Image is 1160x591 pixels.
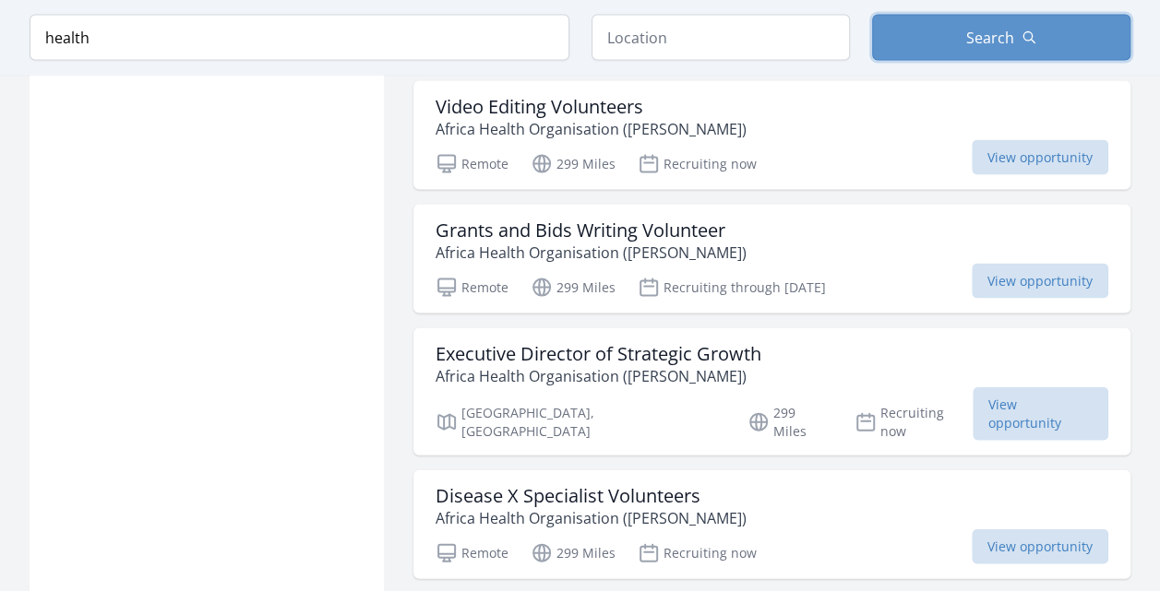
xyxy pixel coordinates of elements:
p: Remote [436,153,508,175]
p: Recruiting now [855,404,973,441]
p: 299 Miles [531,277,616,299]
p: Africa Health Organisation ([PERSON_NAME]) [436,118,747,140]
p: Africa Health Organisation ([PERSON_NAME]) [436,507,747,529]
p: 299 Miles [531,542,616,564]
p: Remote [436,277,508,299]
h3: Grants and Bids Writing Volunteer [436,219,747,242]
h3: Video Editing Volunteers [436,96,747,118]
a: Disease X Specialist Volunteers Africa Health Organisation ([PERSON_NAME]) Remote 299 Miles Recru... [413,470,1130,579]
span: View opportunity [972,140,1108,175]
input: Location [592,15,850,61]
span: View opportunity [972,529,1108,564]
a: Executive Director of Strategic Growth Africa Health Organisation ([PERSON_NAME]) [GEOGRAPHIC_DAT... [413,328,1130,455]
p: Recruiting through [DATE] [638,277,826,299]
p: Recruiting now [638,153,757,175]
span: Search [966,27,1014,49]
button: Search [872,15,1130,61]
p: Recruiting now [638,542,757,564]
input: Keyword [30,15,569,61]
p: 299 Miles [747,404,831,441]
p: Africa Health Organisation ([PERSON_NAME]) [436,242,747,264]
span: View opportunity [972,264,1108,299]
p: Africa Health Organisation ([PERSON_NAME]) [436,365,761,387]
a: Video Editing Volunteers Africa Health Organisation ([PERSON_NAME]) Remote 299 Miles Recruiting n... [413,81,1130,190]
h3: Disease X Specialist Volunteers [436,485,747,507]
p: Remote [436,542,508,564]
a: Grants and Bids Writing Volunteer Africa Health Organisation ([PERSON_NAME]) Remote 299 Miles Rec... [413,205,1130,313]
p: 299 Miles [531,153,616,175]
p: [GEOGRAPHIC_DATA], [GEOGRAPHIC_DATA] [436,404,725,441]
span: View opportunity [973,387,1108,441]
h3: Executive Director of Strategic Growth [436,343,761,365]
